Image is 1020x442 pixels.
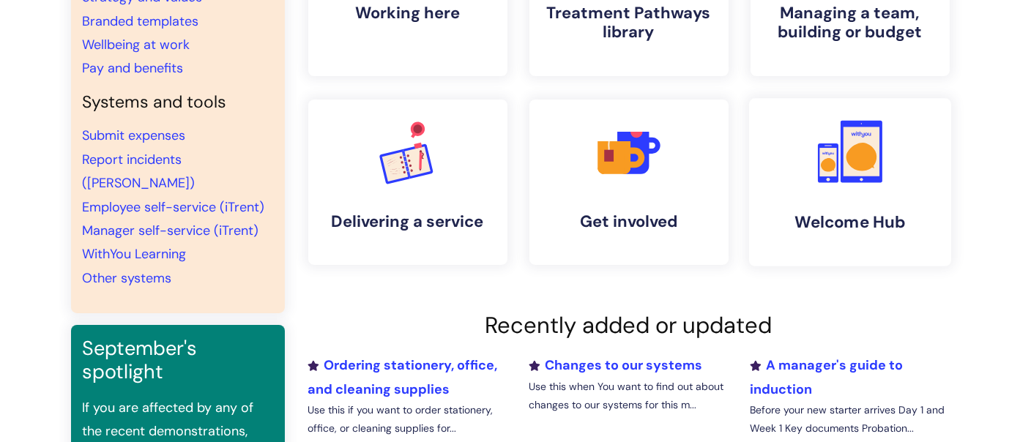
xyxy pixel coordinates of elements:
[541,212,717,231] h4: Get involved
[83,222,259,239] a: Manager self-service (iTrent)
[83,151,196,192] a: Report incidents ([PERSON_NAME])
[83,198,265,216] a: Employee self-service (iTrent)
[308,356,498,397] a: Ordering stationery, office, and cleaning supplies
[761,212,939,232] h4: Welcome Hub
[83,92,273,113] h4: Systems and tools
[83,127,186,144] a: Submit expenses
[320,4,496,23] h4: Working here
[83,59,184,77] a: Pay and benefits
[83,269,172,287] a: Other systems
[750,356,903,397] a: A manager's guide to induction
[762,4,938,42] h4: Managing a team, building or budget
[529,100,729,265] a: Get involved
[529,378,728,414] p: Use this when You want to find out about changes to our systems for this m...
[308,100,507,265] a: Delivering a service
[83,36,190,53] a: Wellbeing at work
[748,98,950,266] a: Welcome Hub
[308,401,507,438] p: Use this if you want to order stationery, office, or cleaning supplies for...
[308,312,950,339] h2: Recently added or updated
[529,356,702,374] a: Changes to our systems
[320,212,496,231] h4: Delivering a service
[541,4,717,42] h4: Treatment Pathways library
[750,401,949,438] p: Before your new starter arrives Day 1 and Week 1 Key documents Probation...
[83,337,273,384] h3: September's spotlight
[83,245,187,263] a: WithYou Learning
[83,12,199,30] a: Branded templates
